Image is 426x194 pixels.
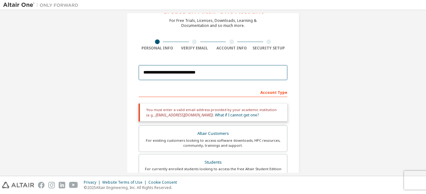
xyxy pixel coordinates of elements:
div: Students [143,158,283,167]
a: What if I cannot get one? [215,112,259,118]
div: For Free Trials, Licenses, Downloads, Learning & Documentation and so much more. [169,18,257,28]
div: For existing customers looking to access software downloads, HPC resources, community, trainings ... [143,138,283,148]
div: You must enter a valid email address provided by your academic institution (e.g., ). [139,104,287,121]
div: Cookie Consent [148,180,181,185]
div: Verify Email [176,46,213,51]
p: © 2025 Altair Engineering, Inc. All Rights Reserved. [84,185,181,190]
img: youtube.svg [69,182,78,188]
div: Personal Info [139,46,176,51]
img: Altair One [3,2,82,8]
div: For currently enrolled students looking to access the free Altair Student Edition bundle and all ... [143,166,283,176]
div: Account Type [139,87,287,97]
div: Privacy [84,180,102,185]
div: Security Setup [250,46,288,51]
img: linkedin.svg [59,182,65,188]
span: [EMAIL_ADDRESS][DOMAIN_NAME] [156,112,212,118]
div: Create an Altair One Account [162,7,264,14]
div: Account Info [213,46,250,51]
img: altair_logo.svg [2,182,34,188]
img: facebook.svg [38,182,45,188]
img: instagram.svg [48,182,55,188]
div: Website Terms of Use [102,180,148,185]
div: Altair Customers [143,129,283,138]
